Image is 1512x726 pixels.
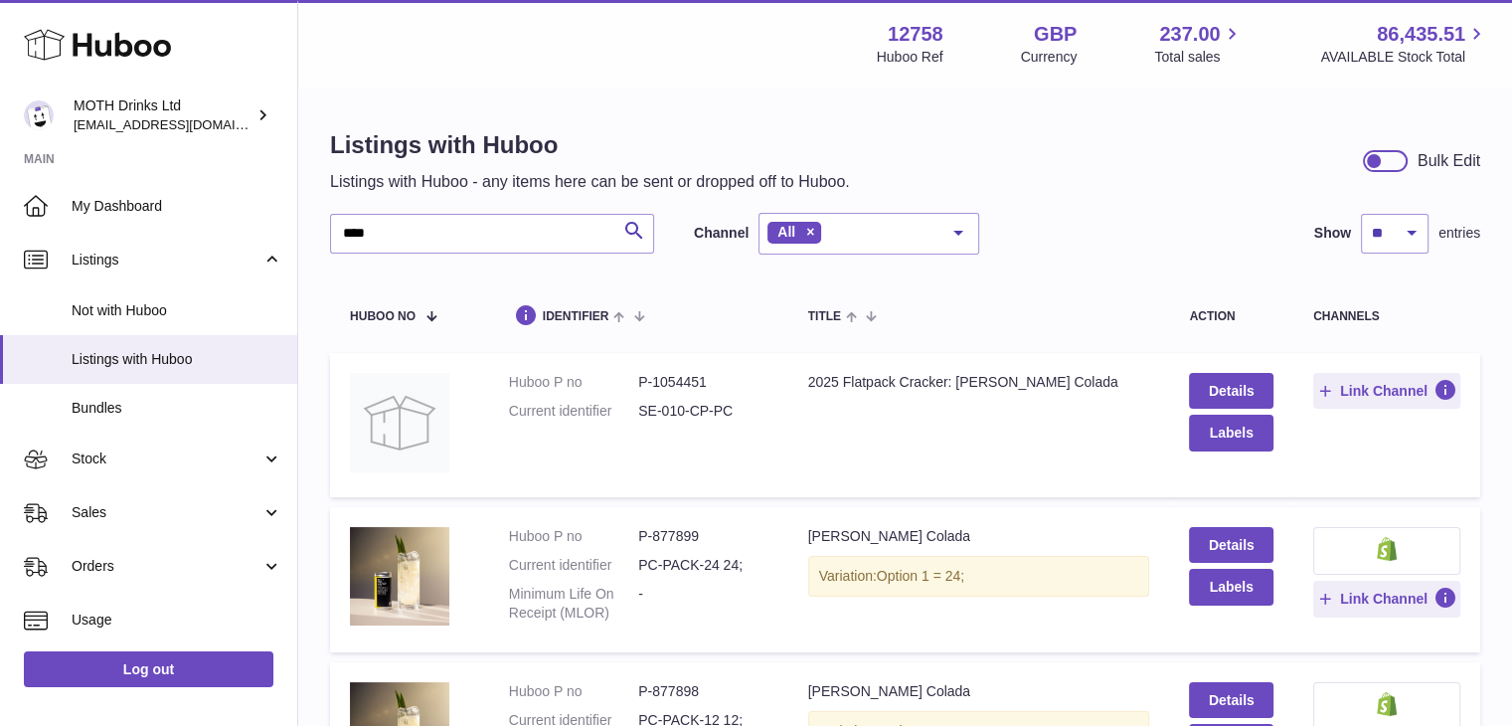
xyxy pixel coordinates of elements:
dd: - [638,585,767,623]
span: Bundles [72,399,282,418]
span: Sales [72,503,261,522]
a: Details [1189,682,1272,718]
dt: Huboo P no [509,682,638,701]
label: Show [1314,224,1351,243]
div: Currency [1021,48,1078,67]
dt: Huboo P no [509,373,638,392]
p: Listings with Huboo - any items here can be sent or dropped off to Huboo. [330,171,850,193]
dd: PC-PACK-24 24; [638,556,767,575]
img: internalAdmin-12758@internal.huboo.com [24,100,54,130]
span: Not with Huboo [72,301,282,320]
img: Piña Colada [350,527,449,626]
div: channels [1313,310,1460,323]
img: shopify-small.png [1377,692,1398,716]
span: 237.00 [1159,21,1220,48]
div: [PERSON_NAME] Colada [808,682,1150,701]
span: My Dashboard [72,197,282,216]
button: Labels [1189,415,1272,451]
span: Huboo no [350,310,416,323]
h1: Listings with Huboo [330,129,850,161]
span: AVAILABLE Stock Total [1320,48,1488,67]
a: Details [1189,527,1272,563]
div: 2025 Flatpack Cracker: [PERSON_NAME] Colada [808,373,1150,392]
a: Log out [24,651,273,687]
dt: Minimum Life On Receipt (MLOR) [509,585,638,623]
div: [PERSON_NAME] Colada [808,527,1150,546]
span: Usage [72,611,282,630]
span: entries [1438,224,1480,243]
div: MOTH Drinks Ltd [74,96,252,134]
div: Variation: [808,556,1150,597]
img: 2025 Flatpack Cracker: Pina Colada [350,373,449,472]
span: [EMAIL_ADDRESS][DOMAIN_NAME] [74,116,292,132]
div: Huboo Ref [877,48,943,67]
dt: Huboo P no [509,527,638,546]
span: Orders [72,557,261,576]
a: 237.00 Total sales [1154,21,1243,67]
button: Labels [1189,569,1272,605]
span: identifier [543,310,609,323]
span: Total sales [1154,48,1243,67]
img: shopify-small.png [1377,537,1398,561]
span: All [777,224,795,240]
span: Listings with Huboo [72,350,282,369]
button: Link Channel [1313,581,1460,617]
strong: 12758 [888,21,943,48]
dd: P-1054451 [638,373,767,392]
span: Link Channel [1340,382,1428,400]
span: Option 1 = 24; [877,568,964,584]
div: action [1189,310,1272,323]
span: title [808,310,841,323]
dt: Current identifier [509,556,638,575]
dd: SE-010-CP-PC [638,402,767,421]
dd: P-877899 [638,527,767,546]
dt: Current identifier [509,402,638,421]
a: 86,435.51 AVAILABLE Stock Total [1320,21,1488,67]
strong: GBP [1034,21,1077,48]
span: Stock [72,450,261,468]
dd: P-877898 [638,682,767,701]
span: 86,435.51 [1377,21,1465,48]
label: Channel [694,224,749,243]
span: Link Channel [1340,590,1428,608]
a: Details [1189,373,1272,409]
div: Bulk Edit [1418,150,1480,172]
button: Link Channel [1313,373,1460,409]
span: Listings [72,251,261,270]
